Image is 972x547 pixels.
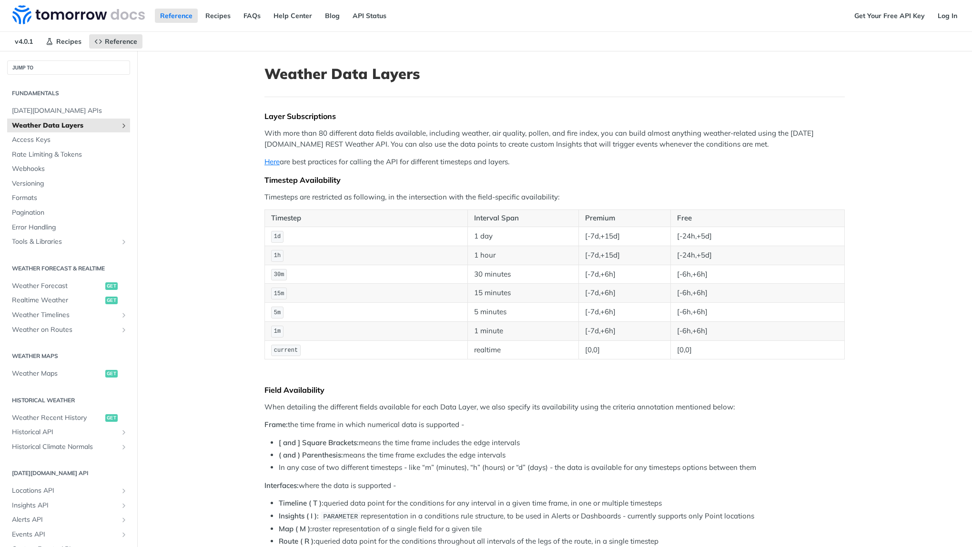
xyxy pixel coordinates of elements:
button: Show subpages for Historical API [120,428,128,436]
span: Reference [105,37,137,46]
th: Free [670,210,844,227]
p: the time frame in which numerical data is supported - [264,419,845,430]
td: [-7d,+15d] [579,246,671,265]
h2: Fundamentals [7,89,130,98]
span: get [105,414,118,422]
span: [DATE][DOMAIN_NAME] APIs [12,106,128,116]
p: When detailing the different fields available for each Data Layer, we also specify its availabili... [264,402,845,413]
span: Weather Forecast [12,281,103,291]
li: queried data point for the conditions throughout all intervals of the legs of the route, in a sin... [279,536,845,547]
a: Weather TimelinesShow subpages for Weather Timelines [7,308,130,322]
td: [-7d,+6h] [579,321,671,340]
code: 15m [271,288,287,299]
td: [-6h,+6h] [670,265,844,284]
span: Realtime Weather [12,296,103,305]
a: Reference [155,9,198,23]
li: means the time frame excludes the edge intervals [279,450,845,461]
strong: Map ( M ): [279,524,312,533]
p: are best practices for calling the API for different timesteps and layers. [264,157,845,168]
a: Locations APIShow subpages for Locations API [7,484,130,498]
td: realtime [467,340,578,359]
span: Versioning [12,179,128,189]
span: Recipes [56,37,81,46]
a: Help Center [268,9,317,23]
td: [-7d,+6h] [579,284,671,303]
span: Weather Data Layers [12,121,118,130]
div: Layer Subscriptions [264,111,845,121]
a: Historical APIShow subpages for Historical API [7,425,130,439]
span: Insights API [12,501,118,510]
code: 1h [271,250,283,262]
span: Historical API [12,428,118,437]
td: 1 hour [467,246,578,265]
button: Show subpages for Insights API [120,502,128,509]
code: 1m [271,326,283,338]
div: Timestep Availability [264,175,845,185]
code: current [271,345,301,357]
td: [-6h,+6h] [670,284,844,303]
a: Here [264,157,280,166]
li: queried data point for the conditions for any interval in a given time frame, in one or multiple ... [279,498,845,509]
a: [DATE][DOMAIN_NAME] APIs [7,104,130,118]
p: With more than 80 different data fields available, including weather, air quality, pollen, and fi... [264,128,845,149]
div: Field Availability [264,385,845,395]
strong: Insights ( I ): [279,511,319,520]
td: [-24h,+5d] [670,246,844,265]
button: Show subpages for Weather Data Layers [120,122,128,129]
code: PARAMETER [321,512,361,521]
a: Rate Limiting & Tokens [7,148,130,162]
td: [-7d,+15d] [579,227,671,246]
span: Locations API [12,486,118,496]
a: Pagination [7,206,130,220]
h1: Weather Data Layers [264,65,845,82]
a: Error Handling [7,220,130,235]
td: 5 minutes [467,303,578,322]
button: Show subpages for Weather on Routes [120,326,128,334]
td: 1 minute [467,321,578,340]
a: Versioning [7,177,130,191]
td: [-24h,+5d] [670,227,844,246]
td: [0,0] [670,340,844,359]
span: v4.0.1 [10,34,38,49]
td: [-6h,+6h] [670,303,844,322]
a: Recipes [40,34,87,49]
span: Weather Timelines [12,310,118,320]
strong: Timeline ( T ): [279,498,324,507]
td: [-6h,+6h] [670,321,844,340]
span: Access Keys [12,135,128,145]
li: raster representation of a single field for a given tile [279,524,845,535]
a: Weather Recent Historyget [7,411,130,425]
span: Alerts API [12,515,118,525]
span: Error Handling [12,223,128,232]
button: Show subpages for Historical Climate Normals [120,443,128,451]
td: 15 minutes [467,284,578,303]
strong: ( and ) Parenthesis: [279,450,343,459]
span: Formats [12,193,128,203]
code: 30m [271,269,287,281]
button: Show subpages for Locations API [120,487,128,495]
h2: Historical Weather [7,396,130,405]
td: [-7d,+6h] [579,303,671,322]
td: 1 day [467,227,578,246]
h2: Weather Maps [7,352,130,360]
a: Tools & LibrariesShow subpages for Tools & Libraries [7,235,130,249]
a: Access Keys [7,133,130,147]
th: Timestep [265,210,468,227]
button: Show subpages for Events API [120,531,128,538]
a: Alerts APIShow subpages for Alerts API [7,513,130,527]
span: Weather on Routes [12,325,118,335]
span: Rate Limiting & Tokens [12,150,128,159]
span: Weather Maps [12,369,103,378]
li: In any case of two different timesteps - like “m” (minutes), “h” (hours) or “d” (days) - the data... [279,462,845,473]
a: Log In [932,9,962,23]
strong: Interfaces: [264,481,299,490]
span: Weather Recent History [12,413,103,423]
a: Realtime Weatherget [7,293,130,308]
li: means the time frame includes the edge intervals [279,438,845,448]
code: 5m [271,307,283,318]
span: Pagination [12,208,128,218]
a: Insights APIShow subpages for Insights API [7,498,130,513]
th: Interval Span [467,210,578,227]
span: get [105,370,118,378]
code: 1d [271,231,283,243]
